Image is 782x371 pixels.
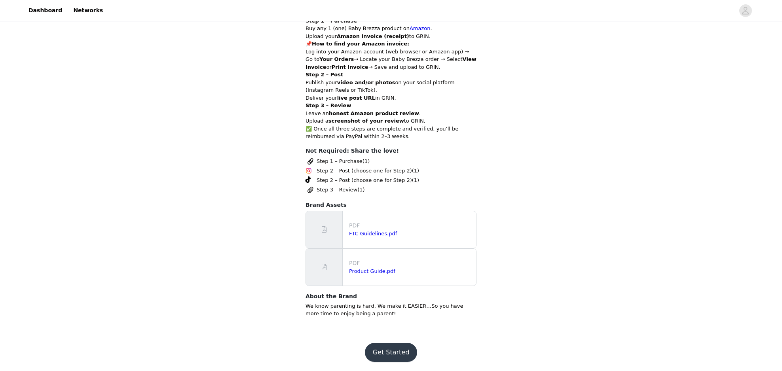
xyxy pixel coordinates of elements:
a: Product Guide.pdf [349,268,395,274]
p: ✅ Once all three steps are complete and verified, you’ll be reimbursed via PayPal within 2–3 weeks. [306,125,476,140]
h4: Not Required: Share the love! [306,147,476,155]
p: Publish your on your social platform (Instagram Reels or TikTok). Deliver your in GRIN. [306,71,476,102]
strong: Step 3 – Review [306,102,351,108]
strong: Step 2 – Post [306,72,343,78]
img: Instagram Icon [306,168,312,174]
strong: How to find your Amazon invoice: [312,41,409,47]
span: (1) [412,176,419,184]
strong: Your Orders [319,56,354,62]
a: Dashboard [24,2,67,19]
h4: Brand Assets [306,201,476,209]
span: (1) [412,167,419,175]
strong: Print Invoice [332,64,368,70]
p: PDF [349,259,473,267]
strong: View Invoice [306,56,476,70]
h4: About the Brand [306,292,476,301]
span: Step 2 – Post (choose one for Step 2) [317,167,412,175]
strong: live post URL [337,95,375,101]
div: avatar [742,4,749,17]
span: Step 3 – Review [317,186,357,194]
p: Leave an . Upload a to GRIN. [306,102,476,125]
a: Amazon [410,25,431,31]
a: Networks [68,2,108,19]
strong: video and/or photos [337,79,395,85]
span: Step 2 – Post (choose one for Step 2) [317,176,412,184]
strong: Amazon invoice (receipt) [337,33,409,39]
p: 📌 Log into your Amazon account (web browser or Amazon app) → Go to → Locate your Baby Brezza orde... [306,40,476,71]
p: Buy any 1 (one) Baby Brezza product on . Upload your to GRIN. [306,17,476,40]
p: PDF [349,221,473,230]
strong: screenshot of your review [328,118,404,124]
span: (1) [363,157,370,165]
span: (1) [357,186,364,194]
strong: Step 1 – Purchase [306,18,357,24]
p: We know parenting is hard. We make it EASIER…So you have more time to enjoy being a parent! [306,302,476,318]
button: Get Started [365,343,418,362]
a: FTC Guidelines.pdf [349,231,397,237]
span: Step 1 – Purchase [317,157,363,165]
strong: honest Amazon product review [329,110,419,116]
